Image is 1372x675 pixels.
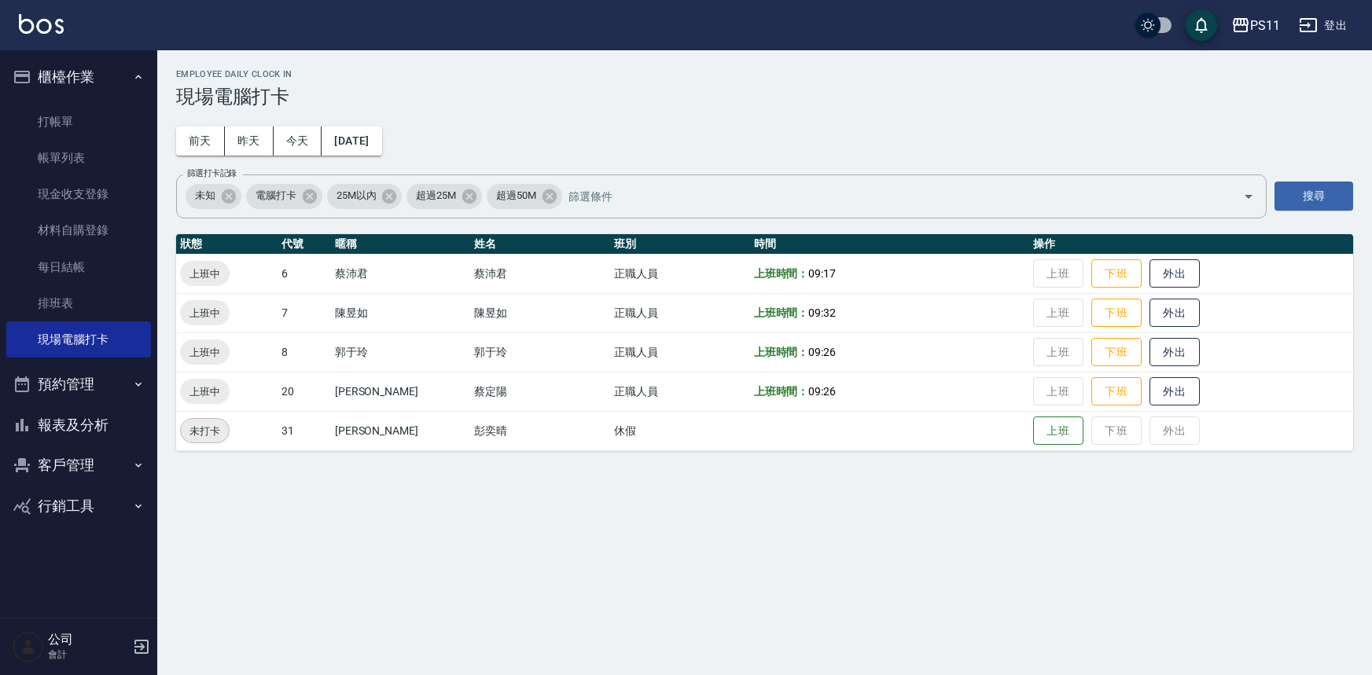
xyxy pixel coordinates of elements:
button: [DATE] [322,127,381,156]
h3: 現場電腦打卡 [176,86,1353,108]
a: 每日結帳 [6,249,151,285]
button: 下班 [1091,299,1142,328]
td: 31 [278,411,330,450]
b: 上班時間： [754,346,809,358]
div: 未知 [186,184,241,209]
td: 郭于玲 [470,332,610,372]
td: 6 [278,254,330,293]
div: 超過25M [406,184,482,209]
h2: Employee Daily Clock In [176,69,1353,79]
td: 彭奕晴 [470,411,610,450]
a: 材料自購登錄 [6,212,151,248]
span: 09:26 [808,346,836,358]
td: 陳昱如 [331,293,471,332]
div: 25M以內 [327,184,403,209]
td: 蔡沛君 [331,254,471,293]
span: 上班中 [180,305,230,321]
button: 外出 [1149,377,1200,406]
div: PS11 [1250,16,1280,35]
b: 上班時間： [754,306,809,319]
button: 櫃檯作業 [6,57,151,97]
td: 郭于玲 [331,332,471,372]
a: 帳單列表 [6,140,151,176]
span: 09:17 [808,267,836,280]
button: 預約管理 [6,364,151,405]
span: 電腦打卡 [246,188,306,204]
span: 上班中 [180,266,230,282]
td: 蔡沛君 [470,254,610,293]
td: 蔡定陽 [470,372,610,411]
td: 正職人員 [610,332,750,372]
p: 會計 [48,647,128,662]
img: Logo [19,14,64,34]
button: 登出 [1293,11,1353,40]
th: 代號 [278,234,330,255]
button: 下班 [1091,377,1142,406]
span: 超過50M [487,188,546,204]
span: 09:32 [808,306,836,319]
b: 上班時間： [754,267,809,280]
img: Person [13,631,44,662]
td: 正職人員 [610,254,750,293]
button: 報表及分析 [6,405,151,446]
div: 超過50M [487,184,562,209]
td: 20 [278,372,330,411]
span: 25M以內 [327,188,386,204]
button: 外出 [1149,259,1200,288]
button: 前天 [176,127,225,156]
div: 電腦打卡 [246,184,322,209]
span: 09:26 [808,385,836,398]
td: 陳昱如 [470,293,610,332]
th: 暱稱 [331,234,471,255]
b: 上班時間： [754,385,809,398]
span: 上班中 [180,344,230,361]
a: 現場電腦打卡 [6,321,151,358]
td: 正職人員 [610,372,750,411]
button: 外出 [1149,338,1200,367]
input: 篩選條件 [565,182,1216,210]
th: 班別 [610,234,750,255]
th: 時間 [750,234,1029,255]
button: save [1186,9,1217,41]
td: 7 [278,293,330,332]
button: PS11 [1225,9,1286,42]
a: 排班表 [6,285,151,321]
button: 今天 [274,127,322,156]
button: 下班 [1091,338,1142,367]
a: 現金收支登錄 [6,176,151,212]
span: 未打卡 [181,423,229,439]
button: 客戶管理 [6,445,151,486]
button: 下班 [1091,259,1142,288]
button: 昨天 [225,127,274,156]
button: 搜尋 [1275,182,1353,211]
th: 狀態 [176,234,278,255]
label: 篩選打卡記錄 [187,167,237,179]
button: 外出 [1149,299,1200,328]
button: Open [1236,184,1261,209]
th: 操作 [1029,234,1353,255]
td: 8 [278,332,330,372]
span: 超過25M [406,188,465,204]
td: 正職人員 [610,293,750,332]
h5: 公司 [48,632,128,647]
th: 姓名 [470,234,610,255]
span: 上班中 [180,383,230,400]
td: 休假 [610,411,750,450]
a: 打帳單 [6,104,151,140]
button: 上班 [1033,416,1083,446]
button: 行銷工具 [6,486,151,526]
td: [PERSON_NAME] [331,372,471,411]
span: 未知 [186,188,225,204]
td: [PERSON_NAME] [331,411,471,450]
